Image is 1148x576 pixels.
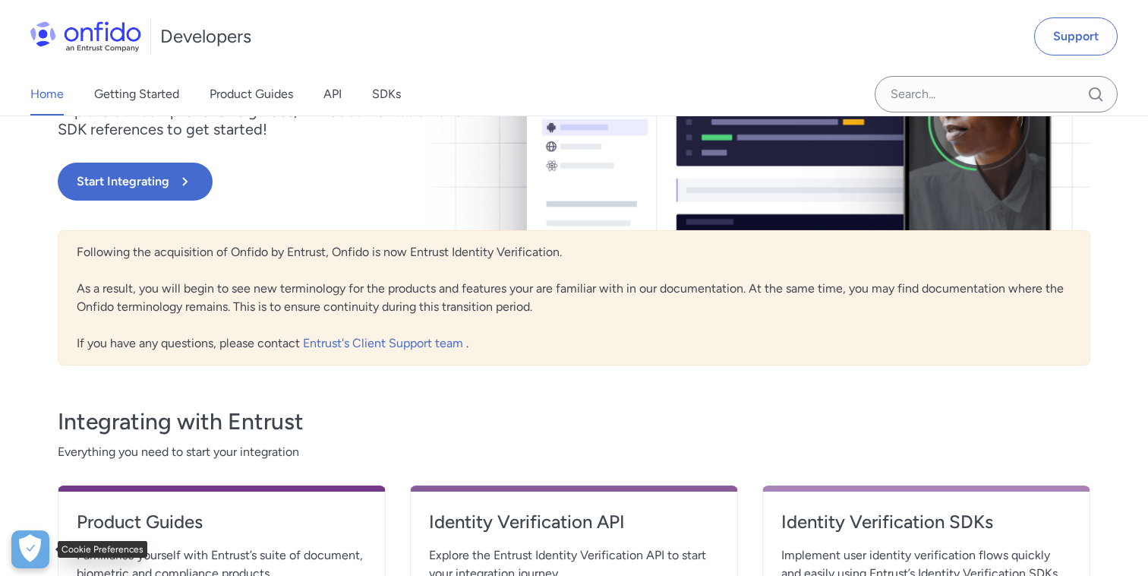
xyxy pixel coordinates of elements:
img: Onfido Logo [30,21,141,52]
a: SDKs [372,73,401,116]
a: Start Integrating [58,163,781,201]
a: API [323,73,342,116]
h3: Integrating with Entrust [58,407,1090,437]
a: Home [30,73,64,116]
a: Identity Verification SDKs [781,510,1071,546]
button: Open Preferences [11,530,49,568]
a: Product Guides [77,510,367,546]
div: Following the acquisition of Onfido by Entrust, Onfido is now Entrust Identity Verification. As a... [58,230,1090,366]
h1: Developers [160,24,251,49]
h4: Product Guides [77,510,367,534]
a: Identity Verification API [429,510,719,546]
input: Onfido search input field [875,76,1118,112]
a: Support [1034,17,1118,55]
button: Start Integrating [58,163,213,201]
span: Everything you need to start your integration [58,443,1090,461]
div: Cookie Preferences [11,530,49,568]
a: Product Guides [210,73,293,116]
h4: Identity Verification API [429,510,719,534]
a: Getting Started [94,73,179,116]
a: Entrust's Client Support team [303,336,466,350]
h4: Identity Verification SDKs [781,510,1071,534]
